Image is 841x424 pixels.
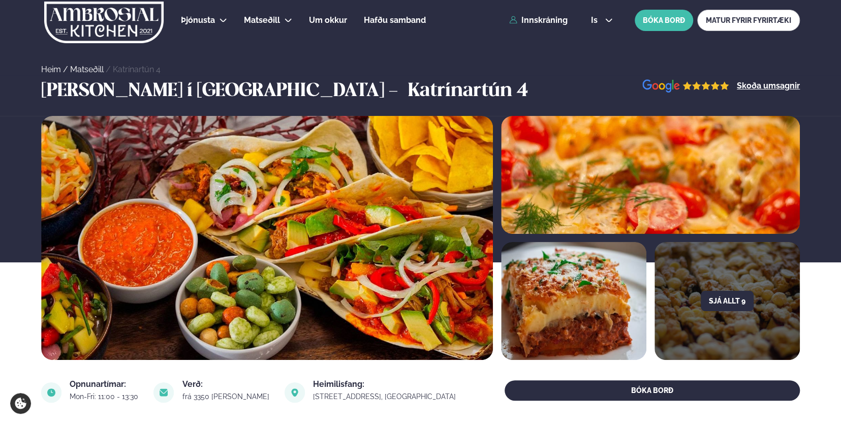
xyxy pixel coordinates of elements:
a: MATUR FYRIR FYRIRTÆKI [697,10,800,31]
span: Um okkur [309,15,347,25]
a: Cookie settings [10,393,31,414]
a: Matseðill [244,14,280,26]
div: Opnunartímar: [70,380,141,388]
span: / [106,65,113,74]
div: Mon-Fri: 11:00 - 13:30 [70,392,141,401]
span: Hafðu samband [364,15,426,25]
span: Matseðill [244,15,280,25]
a: Hafðu samband [364,14,426,26]
div: frá 3350 [PERSON_NAME] [182,392,272,401]
span: / [63,65,70,74]
h3: [PERSON_NAME] í [GEOGRAPHIC_DATA] - [41,79,403,104]
a: Þjónusta [181,14,215,26]
a: link [313,390,459,403]
a: Heim [41,65,61,74]
h3: Katrínartún 4 [408,79,528,104]
a: Skoða umsagnir [737,82,800,90]
button: is [583,16,621,24]
img: image alt [41,382,61,403]
button: Sjá allt 9 [701,291,754,311]
img: image alt [501,116,800,234]
img: image alt [153,382,174,403]
img: image alt [41,116,493,360]
a: Innskráning [509,16,568,25]
img: logo [43,2,165,43]
img: image alt [501,242,646,360]
img: image alt [285,382,305,403]
button: BÓKA BORÐ [505,380,800,401]
button: BÓKA BORÐ [635,10,693,31]
div: Heimilisfang: [313,380,459,388]
img: image alt [642,79,729,93]
div: Verð: [182,380,272,388]
span: Þjónusta [181,15,215,25]
span: is [591,16,601,24]
a: Katrínartún 4 [113,65,161,74]
a: Um okkur [309,14,347,26]
a: Matseðill [70,65,104,74]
